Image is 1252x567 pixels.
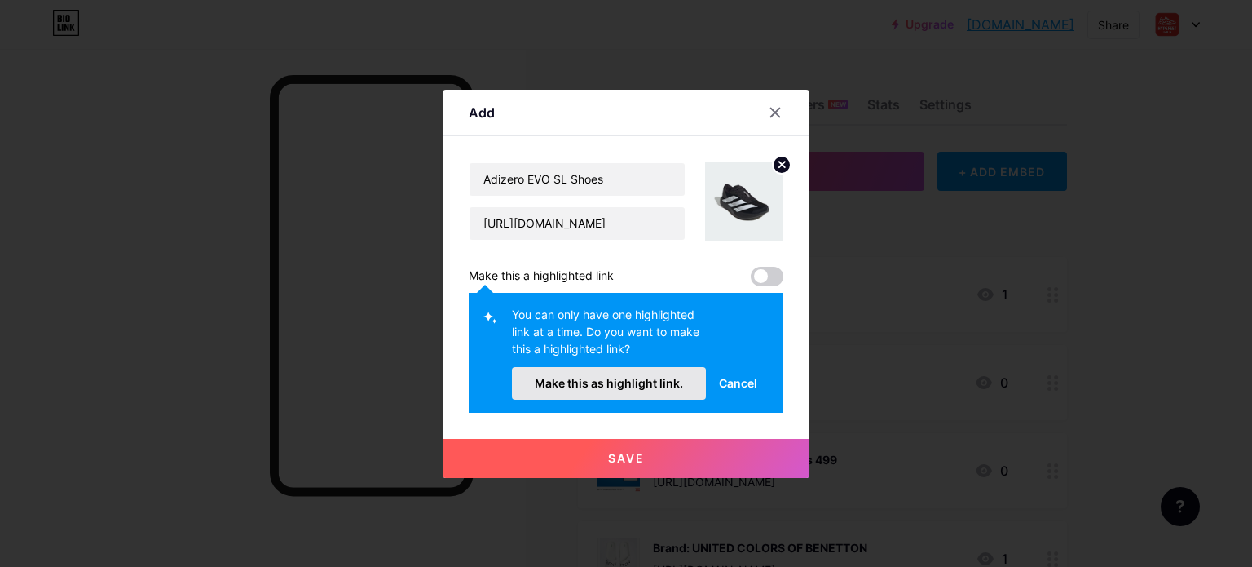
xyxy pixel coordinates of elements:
[512,367,706,400] button: Make this as highlight link.
[443,439,809,478] button: Save
[608,451,645,465] span: Save
[469,103,495,122] div: Add
[705,162,783,241] img: link_thumbnail
[469,267,614,286] div: Make this a highlighted link
[469,163,685,196] input: Title
[469,207,685,240] input: URL
[719,374,757,392] span: Cancel
[706,367,770,400] button: Cancel
[512,306,706,367] div: You can only have one highlighted link at a time. Do you want to make this a highlighted link?
[535,376,683,390] span: Make this as highlight link.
